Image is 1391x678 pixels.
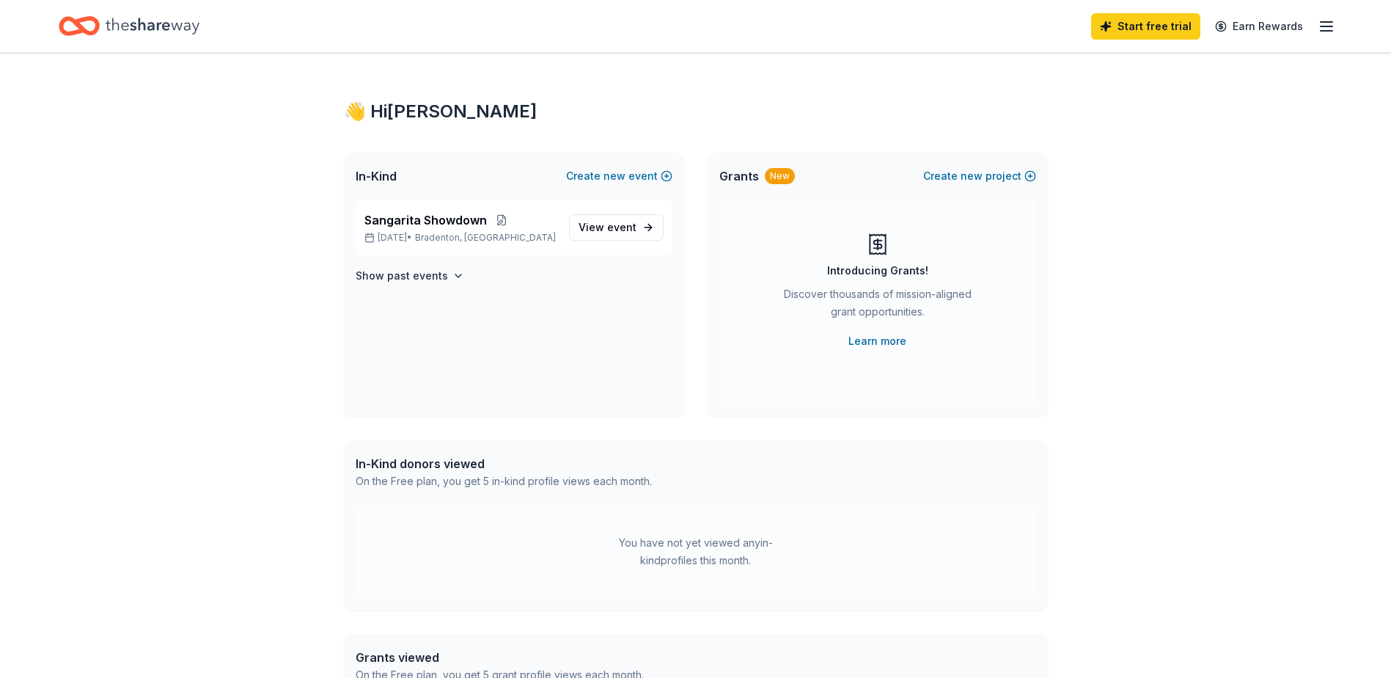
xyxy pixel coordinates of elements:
[356,267,464,285] button: Show past events
[356,455,652,473] div: In-Kind donors viewed
[961,167,983,185] span: new
[579,219,636,236] span: View
[356,473,652,490] div: On the Free plan, you get 5 in-kind profile views each month.
[848,332,906,350] a: Learn more
[1091,13,1200,40] a: Start free trial
[344,100,1048,123] div: 👋 Hi [PERSON_NAME]
[364,232,557,244] p: [DATE] •
[364,211,487,229] span: Sangarita Showdown
[765,168,795,184] div: New
[569,214,664,241] a: View event
[604,534,788,569] div: You have not yet viewed any in-kind profiles this month.
[827,262,928,280] div: Introducing Grants!
[356,267,448,285] h4: Show past events
[566,167,672,185] button: Createnewevent
[59,9,199,43] a: Home
[356,649,644,666] div: Grants viewed
[923,167,1036,185] button: Createnewproject
[356,167,397,185] span: In-Kind
[1206,13,1312,40] a: Earn Rewards
[415,232,556,244] span: Bradenton, [GEOGRAPHIC_DATA]
[603,167,625,185] span: new
[607,221,636,233] span: event
[778,285,977,327] div: Discover thousands of mission-aligned grant opportunities.
[719,167,759,185] span: Grants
